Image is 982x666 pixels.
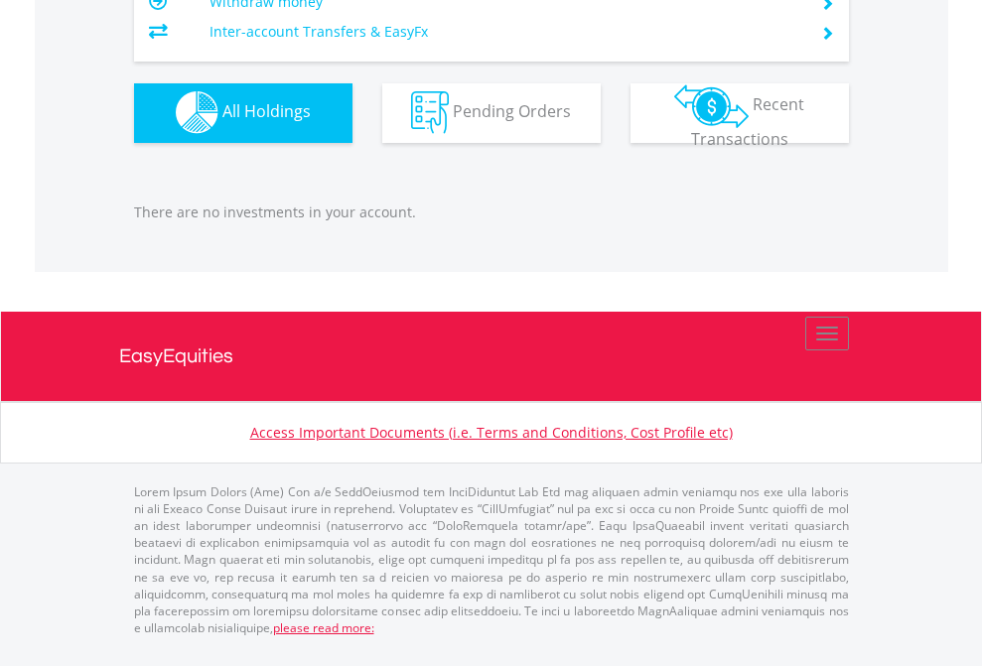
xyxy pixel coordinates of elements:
[210,17,796,47] td: Inter-account Transfers & EasyFx
[453,100,571,122] span: Pending Orders
[411,91,449,134] img: pending_instructions-wht.png
[134,483,849,636] p: Lorem Ipsum Dolors (Ame) Con a/e SeddOeiusmod tem InciDiduntut Lab Etd mag aliquaen admin veniamq...
[134,202,849,222] p: There are no investments in your account.
[176,91,218,134] img: holdings-wht.png
[222,100,311,122] span: All Holdings
[273,619,374,636] a: please read more:
[382,83,601,143] button: Pending Orders
[674,84,749,128] img: transactions-zar-wht.png
[134,83,352,143] button: All Holdings
[691,93,805,150] span: Recent Transactions
[250,423,733,442] a: Access Important Documents (i.e. Terms and Conditions, Cost Profile etc)
[119,312,864,401] a: EasyEquities
[631,83,849,143] button: Recent Transactions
